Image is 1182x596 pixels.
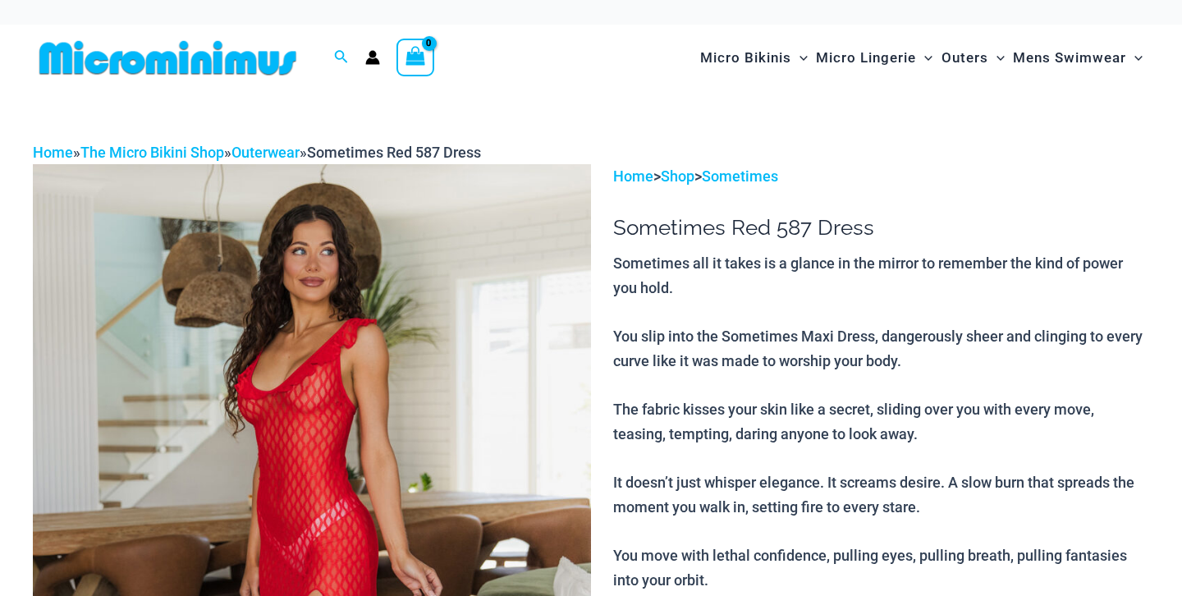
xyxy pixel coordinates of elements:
[613,164,1149,189] p: > >
[694,30,1149,85] nav: Site Navigation
[661,167,694,185] a: Shop
[812,33,937,83] a: Micro LingerieMenu ToggleMenu Toggle
[1013,37,1126,79] span: Mens Swimwear
[988,37,1005,79] span: Menu Toggle
[334,48,349,68] a: Search icon link
[365,50,380,65] a: Account icon link
[307,144,481,161] span: Sometimes Red 587 Dress
[80,144,224,161] a: The Micro Bikini Shop
[696,33,812,83] a: Micro BikinisMenu ToggleMenu Toggle
[1009,33,1147,83] a: Mens SwimwearMenu ToggleMenu Toggle
[702,167,778,185] a: Sometimes
[791,37,808,79] span: Menu Toggle
[33,144,481,161] span: » » »
[33,39,303,76] img: MM SHOP LOGO FLAT
[941,37,988,79] span: Outers
[396,39,434,76] a: View Shopping Cart, empty
[231,144,300,161] a: Outerwear
[1126,37,1143,79] span: Menu Toggle
[33,144,73,161] a: Home
[816,37,916,79] span: Micro Lingerie
[613,167,653,185] a: Home
[916,37,932,79] span: Menu Toggle
[700,37,791,79] span: Micro Bikinis
[613,215,1149,241] h1: Sometimes Red 587 Dress
[937,33,1009,83] a: OutersMenu ToggleMenu Toggle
